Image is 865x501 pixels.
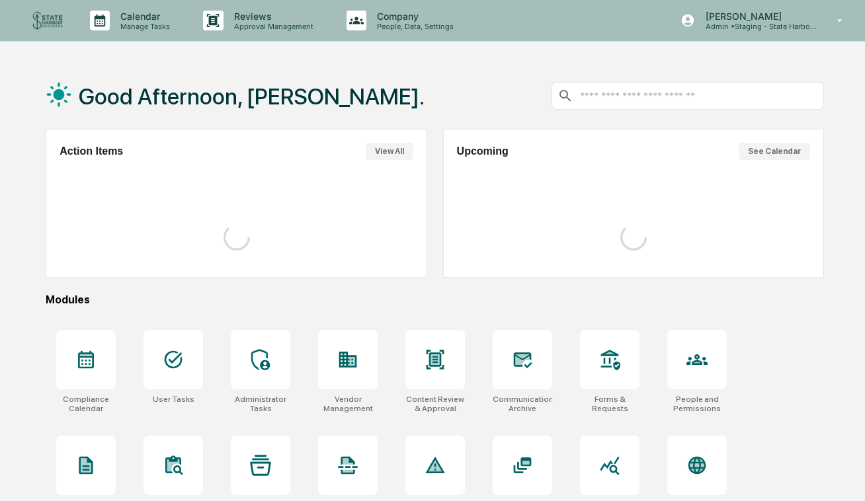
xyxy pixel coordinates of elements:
[46,293,824,306] div: Modules
[366,22,460,31] p: People, Data, Settings
[580,395,639,413] div: Forms & Requests
[224,22,320,31] p: Approval Management
[56,395,116,413] div: Compliance Calendar
[224,11,320,22] p: Reviews
[405,395,465,413] div: Content Review & Approval
[695,22,818,31] p: Admin • Staging - State Harbor Advisors
[153,395,194,404] div: User Tasks
[60,145,123,157] h2: Action Items
[457,145,509,157] h2: Upcoming
[318,395,378,413] div: Vendor Management
[493,395,552,413] div: Communications Archive
[695,11,818,22] p: [PERSON_NAME]
[739,143,810,160] button: See Calendar
[366,143,413,160] button: View All
[231,395,290,413] div: Administrator Tasks
[32,5,63,36] img: logo
[667,395,727,413] div: People and Permissions
[366,11,460,22] p: Company
[110,11,177,22] p: Calendar
[110,22,177,31] p: Manage Tasks
[79,83,425,110] h1: Good Afternoon, [PERSON_NAME].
